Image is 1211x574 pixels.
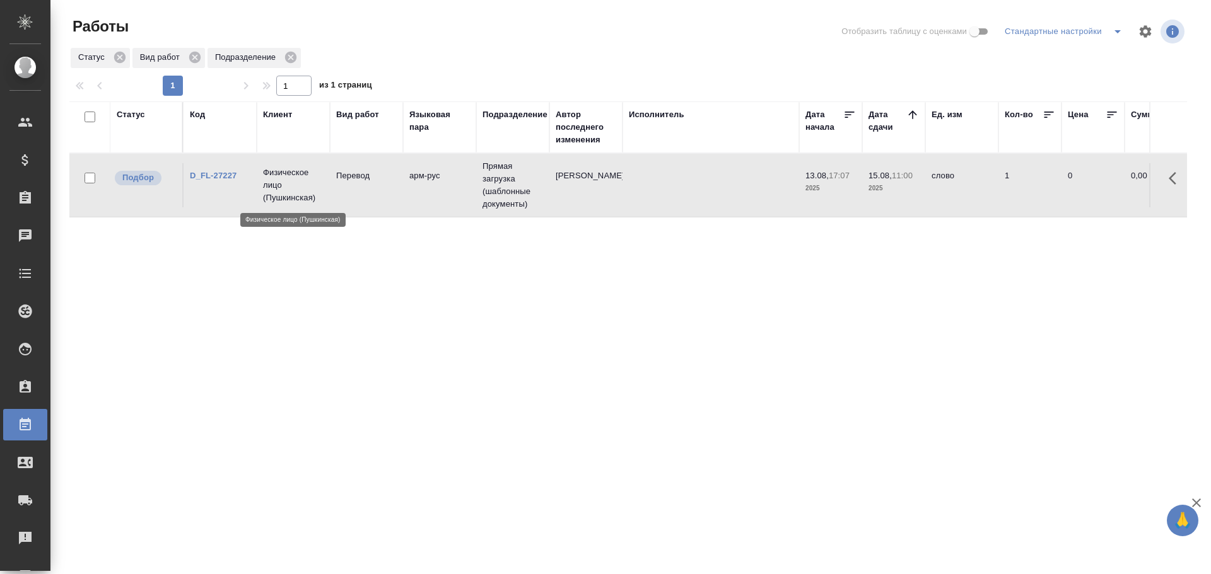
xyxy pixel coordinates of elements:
[869,171,892,180] p: 15.08,
[869,108,906,134] div: Дата сдачи
[925,163,998,207] td: слово
[1130,16,1161,47] span: Настроить таблицу
[336,108,379,121] div: Вид работ
[140,51,184,64] p: Вид работ
[869,182,919,195] p: 2025
[549,163,623,207] td: [PERSON_NAME]
[336,169,397,182] p: Перевод
[1161,20,1187,43] span: Посмотреть информацию
[932,108,962,121] div: Ед. изм
[629,108,684,121] div: Исполнитель
[805,171,829,180] p: 13.08,
[841,25,967,38] span: Отобразить таблицу с оценками
[1125,163,1188,207] td: 0,00 ₽
[132,48,205,68] div: Вид работ
[483,108,547,121] div: Подразделение
[1002,21,1130,42] div: split button
[476,154,549,217] td: Прямая загрузка (шаблонные документы)
[263,108,292,121] div: Клиент
[208,48,301,68] div: Подразделение
[403,163,476,207] td: арм-рус
[1068,108,1089,121] div: Цена
[319,77,372,96] span: из 1 страниц
[892,171,913,180] p: 11:00
[1005,108,1033,121] div: Кол-во
[69,16,129,37] span: Работы
[71,48,130,68] div: Статус
[1062,163,1125,207] td: 0
[805,108,843,134] div: Дата начала
[1131,108,1158,121] div: Сумма
[1161,163,1191,193] button: Здесь прячутся важные кнопки
[1172,507,1193,534] span: 🙏
[409,108,470,134] div: Языковая пара
[190,171,237,180] a: D_FL-27227
[1167,505,1198,536] button: 🙏
[998,163,1062,207] td: 1
[215,51,280,64] p: Подразделение
[556,108,616,146] div: Автор последнего изменения
[78,51,109,64] p: Статус
[114,169,176,187] div: Можно подбирать исполнителей
[829,171,850,180] p: 17:07
[805,182,856,195] p: 2025
[263,166,324,204] p: Физическое лицо (Пушкинская)
[122,171,154,184] p: Подбор
[117,108,145,121] div: Статус
[190,108,205,121] div: Код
